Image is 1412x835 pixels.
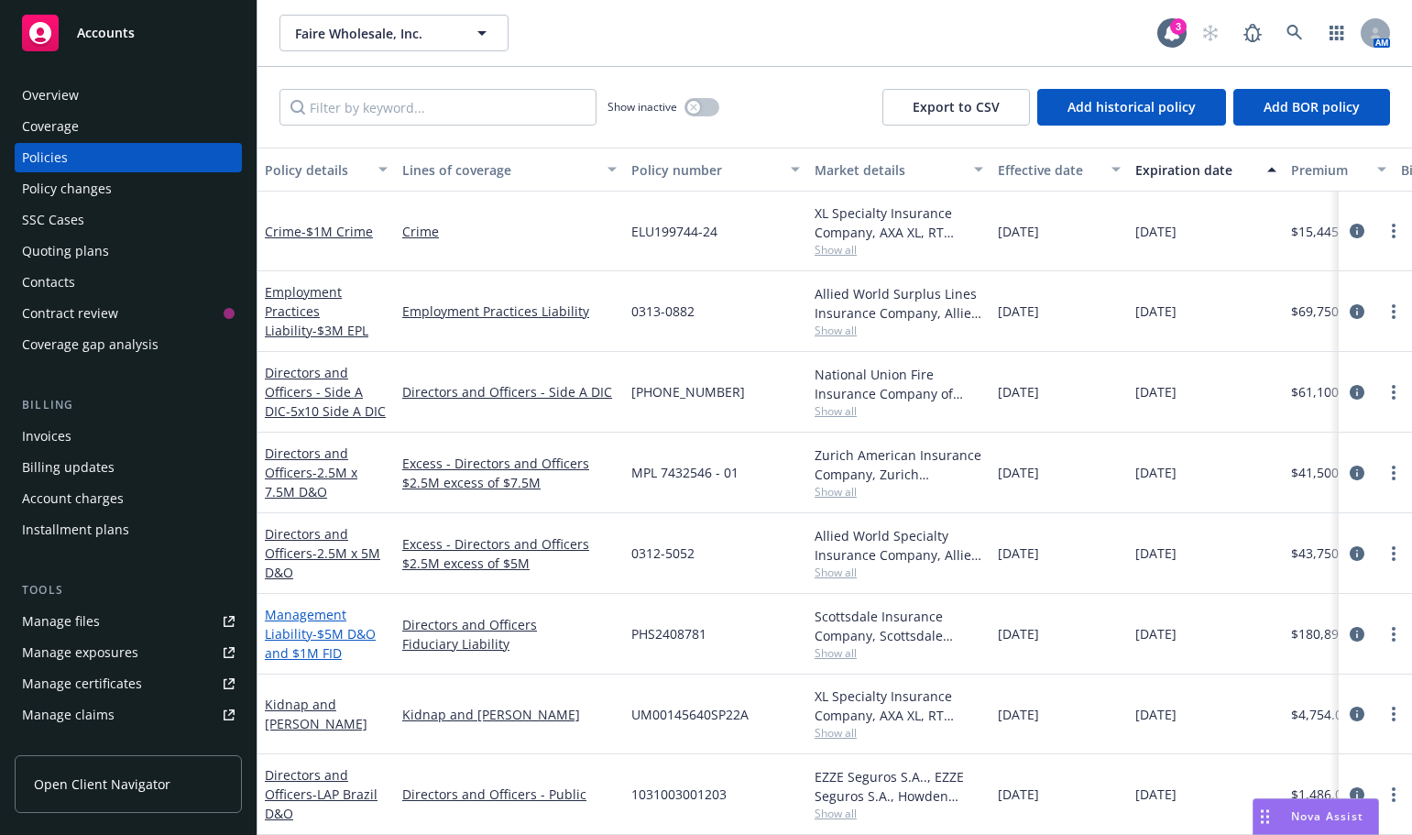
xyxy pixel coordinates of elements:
[15,515,242,544] a: Installment plans
[1383,301,1405,323] a: more
[1346,543,1368,565] a: circleInformation
[15,669,242,698] a: Manage certificates
[607,99,677,115] span: Show inactive
[15,638,242,667] a: Manage exposures
[1253,799,1276,834] div: Drag to move
[998,302,1039,321] span: [DATE]
[1135,624,1177,643] span: [DATE]
[279,89,597,126] input: Filter by keyword...
[1233,89,1390,126] button: Add BOR policy
[1135,785,1177,804] span: [DATE]
[1037,89,1226,126] button: Add historical policy
[22,268,75,297] div: Contacts
[1383,703,1405,725] a: more
[257,148,395,192] button: Policy details
[22,607,100,636] div: Manage files
[22,81,79,110] div: Overview
[15,112,242,141] a: Coverage
[815,526,983,565] div: Allied World Specialty Insurance Company, Allied World Assurance Company (AWAC), RT Specialty Ins...
[1291,222,1357,241] span: $15,445.00
[1192,15,1229,51] a: Start snowing
[402,615,617,634] a: Directors and Officers
[15,330,242,359] a: Coverage gap analysis
[22,299,118,328] div: Contract review
[1346,381,1368,403] a: circleInformation
[1291,544,1357,563] span: $43,750.00
[631,222,717,241] span: ELU199744-24
[1135,160,1256,180] div: Expiration date
[22,700,115,730] div: Manage claims
[1346,462,1368,484] a: circleInformation
[1383,784,1405,806] a: more
[265,283,368,339] a: Employment Practices Liability
[402,302,617,321] a: Employment Practices Liability
[312,322,368,339] span: - $3M EPL
[1135,302,1177,321] span: [DATE]
[1291,160,1366,180] div: Premium
[631,624,706,643] span: PHS2408781
[815,645,983,661] span: Show all
[815,687,983,725] div: XL Specialty Insurance Company, AXA XL, RT Specialty Insurance Services, LLC (RSG Specialty, LLC)
[1264,98,1360,115] span: Add BOR policy
[265,696,367,732] a: Kidnap and [PERSON_NAME]
[1291,624,1364,643] span: $180,892.00
[22,422,71,451] div: Invoices
[15,7,242,59] a: Accounts
[1383,623,1405,645] a: more
[815,365,983,403] div: National Union Fire Insurance Company of [GEOGRAPHIC_DATA], [GEOGRAPHIC_DATA], AIG
[15,143,242,172] a: Policies
[1346,623,1368,645] a: circleInformation
[1135,222,1177,241] span: [DATE]
[807,148,991,192] button: Market details
[815,445,983,484] div: Zurich American Insurance Company, Zurich Insurance Group
[1383,462,1405,484] a: more
[998,705,1039,724] span: [DATE]
[815,565,983,580] span: Show all
[1383,543,1405,565] a: more
[15,484,242,513] a: Account charges
[1135,382,1177,401] span: [DATE]
[815,725,983,741] span: Show all
[402,634,617,654] a: Fiduciary Liability
[15,700,242,730] a: Manage claims
[402,454,617,492] a: Excess - Directors and Officers $2.5M excess of $7.5M
[1346,220,1368,242] a: circleInformation
[815,806,983,821] span: Show all
[998,222,1039,241] span: [DATE]
[402,382,617,401] a: Directors and Officers - Side A DIC
[998,463,1039,482] span: [DATE]
[15,236,242,266] a: Quoting plans
[998,624,1039,643] span: [DATE]
[1383,220,1405,242] a: more
[882,89,1030,126] button: Export to CSV
[1135,463,1177,482] span: [DATE]
[265,766,378,822] a: Directors and Officers
[815,323,983,338] span: Show all
[1170,18,1187,35] div: 3
[998,382,1039,401] span: [DATE]
[1346,784,1368,806] a: circleInformation
[998,160,1100,180] div: Effective date
[15,396,242,414] div: Billing
[402,534,617,573] a: Excess - Directors and Officers $2.5M excess of $5M
[265,606,376,662] a: Management Liability
[998,544,1039,563] span: [DATE]
[22,236,109,266] div: Quoting plans
[265,223,373,240] a: Crime
[1291,808,1363,824] span: Nova Assist
[15,731,242,761] a: Manage BORs
[22,112,79,141] div: Coverage
[631,785,727,804] span: 1031003001203
[265,160,367,180] div: Policy details
[402,705,617,724] a: Kidnap and [PERSON_NAME]
[631,544,695,563] span: 0312-5052
[22,453,115,482] div: Billing updates
[815,403,983,419] span: Show all
[1291,705,1350,724] span: $4,754.00
[22,205,84,235] div: SSC Cases
[815,203,983,242] div: XL Specialty Insurance Company, AXA XL, RT Specialty Insurance Services, LLC (RSG Specialty, LLC)
[1346,301,1368,323] a: circleInformation
[1346,703,1368,725] a: circleInformation
[77,26,135,40] span: Accounts
[1291,785,1350,804] span: $1,486.00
